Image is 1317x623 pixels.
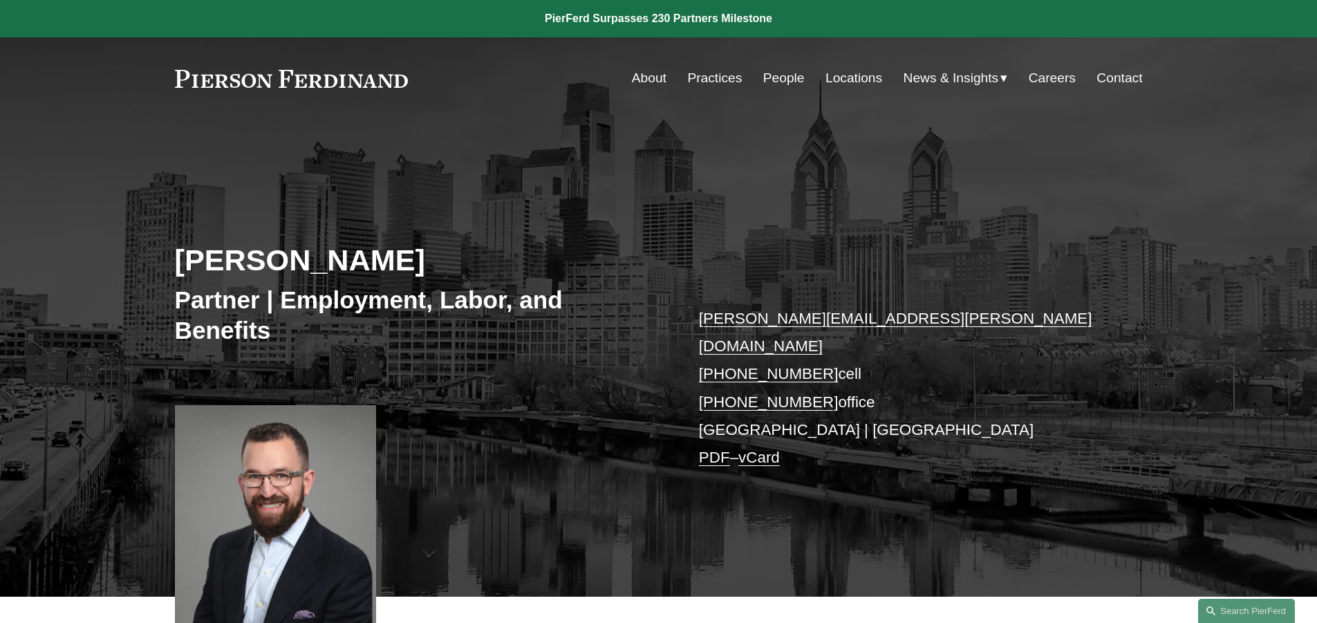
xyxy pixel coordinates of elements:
a: Search this site [1198,599,1295,623]
h2: [PERSON_NAME] [175,242,659,278]
a: [PHONE_NUMBER] [699,365,839,382]
a: Practices [687,65,742,91]
a: vCard [738,449,780,466]
h3: Partner | Employment, Labor, and Benefits [175,285,659,345]
p: cell office [GEOGRAPHIC_DATA] | [GEOGRAPHIC_DATA] – [699,305,1102,472]
a: PDF [699,449,730,466]
a: Locations [825,65,882,91]
a: [PHONE_NUMBER] [699,393,839,411]
a: folder dropdown [904,65,1008,91]
a: [PERSON_NAME][EMAIL_ADDRESS][PERSON_NAME][DOMAIN_NAME] [699,310,1092,355]
a: Careers [1029,65,1076,91]
a: About [632,65,666,91]
span: News & Insights [904,66,999,91]
a: Contact [1096,65,1142,91]
a: People [763,65,805,91]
